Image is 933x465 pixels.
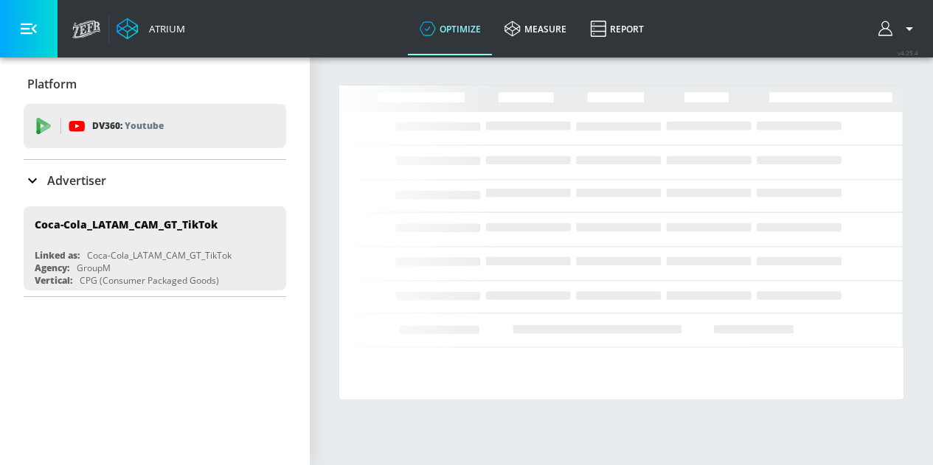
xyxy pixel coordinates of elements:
[24,206,286,290] div: Coca-Cola_LATAM_CAM_GT_TikTokLinked as:Coca-Cola_LATAM_CAM_GT_TikTokAgency:GroupMVertical:CPG (Co...
[27,76,77,92] p: Platform
[24,63,286,105] div: Platform
[24,104,286,148] div: DV360: Youtube
[92,118,164,134] p: DV360:
[578,2,656,55] a: Report
[47,172,106,189] p: Advertiser
[35,262,69,274] div: Agency:
[24,160,286,201] div: Advertiser
[35,249,80,262] div: Linked as:
[898,49,918,57] span: v 4.25.4
[80,274,219,287] div: CPG (Consumer Packaged Goods)
[77,262,111,274] div: GroupM
[493,2,578,55] a: measure
[87,249,232,262] div: Coca-Cola_LATAM_CAM_GT_TikTok
[35,274,72,287] div: Vertical:
[143,22,185,35] div: Atrium
[125,118,164,133] p: Youtube
[408,2,493,55] a: optimize
[35,217,218,231] div: Coca-Cola_LATAM_CAM_GT_TikTok
[117,18,185,40] a: Atrium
